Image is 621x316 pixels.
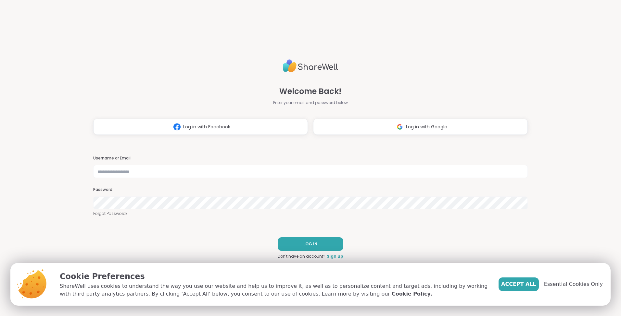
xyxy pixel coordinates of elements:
[544,280,603,288] span: Essential Cookies Only
[93,156,528,161] h3: Username or Email
[60,282,488,298] p: ShareWell uses cookies to understand the way you use our website and help us to improve it, as we...
[406,123,447,130] span: Log in with Google
[183,123,230,130] span: Log in with Facebook
[501,280,536,288] span: Accept All
[60,271,488,282] p: Cookie Preferences
[394,121,406,133] img: ShareWell Logomark
[93,211,528,217] a: Forgot Password?
[313,119,528,135] button: Log in with Google
[93,119,308,135] button: Log in with Facebook
[327,253,343,259] a: Sign up
[278,237,343,251] button: LOG IN
[283,57,338,75] img: ShareWell Logo
[499,277,539,291] button: Accept All
[171,121,183,133] img: ShareWell Logomark
[303,241,317,247] span: LOG IN
[279,86,341,97] span: Welcome Back!
[392,290,432,298] a: Cookie Policy.
[93,187,528,193] h3: Password
[278,253,325,259] span: Don't have an account?
[273,100,348,106] span: Enter your email and password below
